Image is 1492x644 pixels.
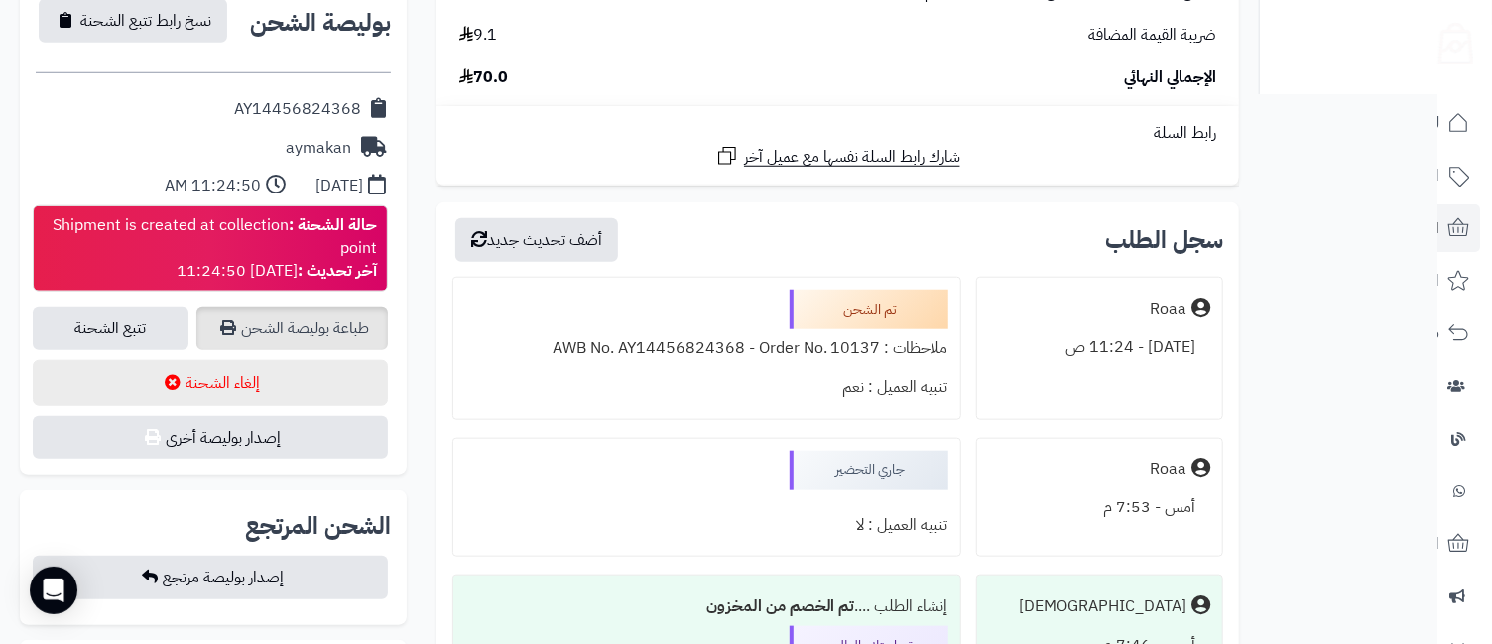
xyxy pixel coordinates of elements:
[196,307,388,350] a: طباعة بوليصة الشحن
[459,66,508,89] span: 70.0
[465,587,948,626] div: إنشاء الطلب ....
[245,514,391,538] h2: الشحن المرتجع
[465,329,948,368] div: ملاحظات : AWB No. AY14456824368 - Order No. 10137
[706,594,855,618] b: تم الخصم من المخزون
[33,556,388,599] button: إصدار بوليصة مرتجع
[1019,595,1186,618] div: [DEMOGRAPHIC_DATA]
[289,213,377,237] strong: حالة الشحنة :
[165,175,261,197] div: 11:24:50 AM
[1088,24,1216,47] span: ضريبة القيمة المضافة
[33,416,388,459] button: إصدار بوليصة أخرى
[790,451,948,490] div: جاري التحضير
[80,9,211,33] span: نسخ رابط تتبع الشحنة
[444,122,1231,145] div: رابط السلة
[744,146,960,169] span: شارك رابط السلة نفسها مع عميل آخر
[1105,228,1223,252] h3: سجل الطلب
[459,24,497,47] span: 9.1
[1426,15,1473,64] img: logo
[234,98,361,121] div: AY14456824368
[465,368,948,407] div: تنبيه العميل : نعم
[315,175,363,197] div: [DATE]
[1150,458,1186,481] div: Roaa
[989,328,1210,367] div: [DATE] - 11:24 ص
[30,567,77,614] div: Open Intercom Messenger
[790,290,948,329] div: تم الشحن
[455,218,618,262] button: أضف تحديث جديد
[1150,298,1186,321] div: Roaa
[33,360,388,406] button: إلغاء الشحنة
[465,506,948,545] div: تنبيه العميل : لا
[1124,66,1216,89] span: الإجمالي النهائي
[286,137,351,160] div: aymakan
[715,144,960,169] a: شارك رابط السلة نفسها مع عميل آخر
[250,11,391,35] h2: بوليصة الشحن
[989,488,1210,527] div: أمس - 7:53 م
[44,214,377,283] div: Shipment is created at collection point [DATE] 11:24:50
[33,307,188,350] a: تتبع الشحنة
[298,259,377,283] strong: آخر تحديث :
